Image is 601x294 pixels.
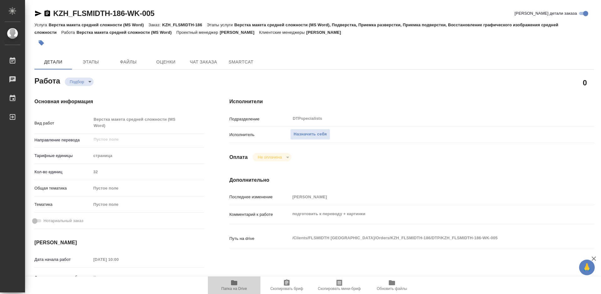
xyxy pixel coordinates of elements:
h2: 0 [583,77,587,88]
p: Комментарий к работе [229,211,290,218]
p: Направление перевода [34,137,91,143]
p: Исполнитель [229,132,290,138]
span: Оценки [151,58,181,66]
button: Назначить себя [290,129,330,140]
button: Не оплачена [256,155,284,160]
textarea: подготовить к переводу + картинки [290,209,564,219]
input: Пустое поле [91,167,204,176]
p: Верстка макета средней сложности (MS Word) [49,23,148,27]
p: Проектный менеджер [176,30,219,35]
span: Скопировать бриф [270,286,303,291]
button: Скопировать ссылку для ЯМессенджера [34,10,42,17]
p: Работа [61,30,77,35]
span: Файлы [113,58,143,66]
input: Пустое поле [93,136,190,143]
button: Скопировать ссылку [44,10,51,17]
button: 🙏 [579,260,595,275]
p: Последнее изменение [229,194,290,200]
h2: Работа [34,75,60,86]
input: Пустое поле [91,255,146,264]
span: Скопировать мини-бриф [318,286,361,291]
span: Назначить себя [294,131,327,138]
p: Кол-во единиц [34,169,91,175]
input: Пустое поле [290,192,564,201]
p: Верстка макета средней сложности (MS Word) [76,30,176,35]
p: [PERSON_NAME] [220,30,259,35]
h4: Основная информация [34,98,204,105]
p: Этапы услуги [207,23,234,27]
p: [PERSON_NAME] [306,30,346,35]
a: KZH_FLSMIDTH-186-WK-005 [53,9,154,18]
input: Пустое поле [91,273,146,282]
button: Скопировать бриф [260,276,313,294]
div: Пустое поле [91,183,204,194]
div: Пустое поле [93,185,197,191]
button: Добавить тэг [34,36,48,50]
span: 🙏 [582,261,592,274]
div: Подбор [65,78,94,86]
p: Путь на drive [229,236,290,242]
p: Общая тематика [34,185,91,191]
p: Клиентские менеджеры [259,30,306,35]
button: Подбор [68,79,86,84]
h4: Дополнительно [229,176,594,184]
span: Этапы [76,58,106,66]
span: Детали [38,58,68,66]
p: Тематика [34,201,91,208]
h4: Исполнители [229,98,594,105]
h4: [PERSON_NAME] [34,239,204,246]
div: Пустое поле [91,199,204,210]
p: Заказ: [148,23,162,27]
button: Обновить файлы [366,276,418,294]
span: Папка на Drive [221,286,247,291]
span: Нотариальный заказ [44,218,83,224]
button: Скопировать мини-бриф [313,276,366,294]
p: KZH_FLSMIDTH-186 [162,23,207,27]
span: Обновить файлы [377,286,407,291]
button: Папка на Drive [208,276,260,294]
p: Факт. дата начала работ [34,274,91,281]
p: Тарифные единицы [34,153,91,159]
span: SmartCat [226,58,256,66]
span: Чат заказа [188,58,218,66]
textarea: /Clients/FLSMIDTH [GEOGRAPHIC_DATA]/Orders/KZH_FLSMIDTH-186/DTP/KZH_FLSMIDTH-186-WK-005 [290,233,564,243]
p: Верстка макета средней сложности (MS Word), Подверстка, Приемка разверстки, Приемка подверстки, В... [34,23,558,35]
p: Дата начала работ [34,256,91,263]
div: Пустое поле [93,201,197,208]
h4: Оплата [229,154,248,161]
span: [PERSON_NAME] детали заказа [515,10,577,17]
p: Услуга [34,23,49,27]
div: Подбор [253,153,291,161]
p: Подразделение [229,116,290,122]
p: Вид работ [34,120,91,126]
div: страница [91,150,204,161]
